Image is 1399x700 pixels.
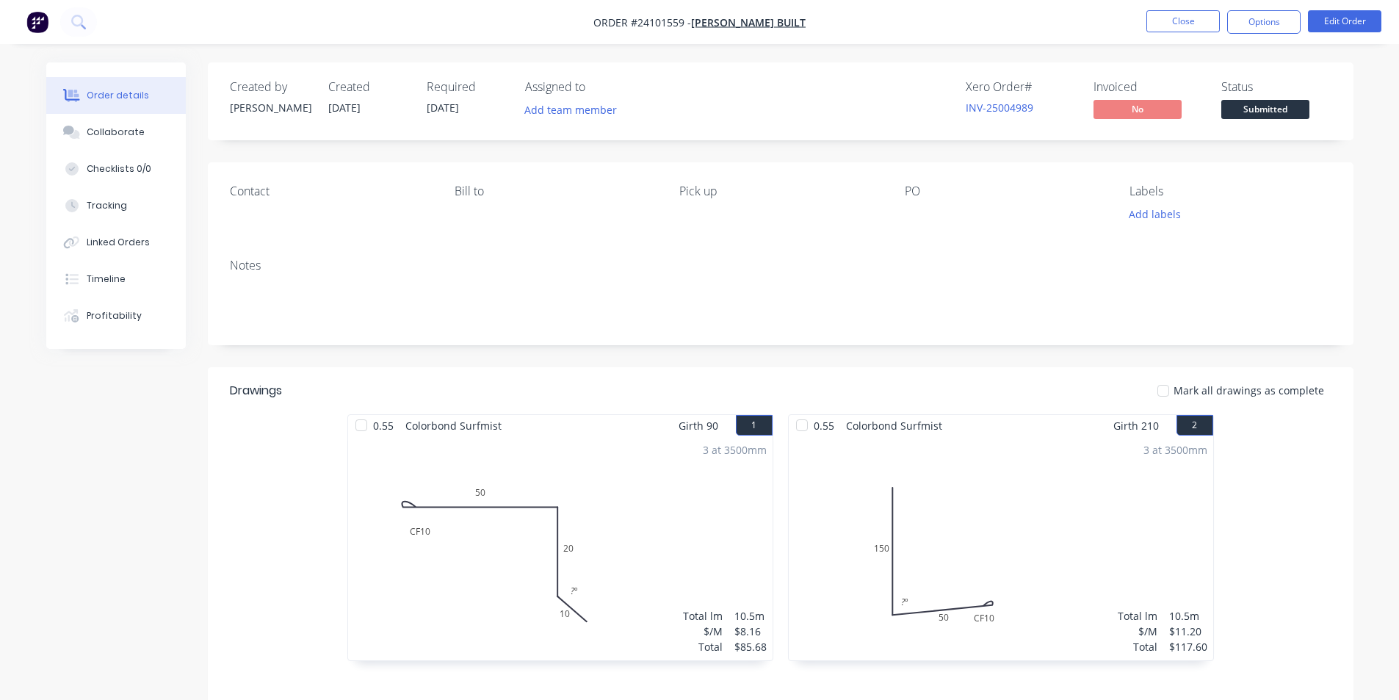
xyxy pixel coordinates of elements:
div: Total [683,639,723,654]
div: Invoiced [1093,80,1204,94]
div: Created by [230,80,311,94]
div: Xero Order # [966,80,1076,94]
div: Collaborate [87,126,145,139]
div: [PERSON_NAME] [230,100,311,115]
div: Created [328,80,409,94]
div: Drawings [230,382,282,400]
img: Factory [26,11,48,33]
span: Girth 210 [1113,415,1159,436]
button: Collaborate [46,114,186,151]
button: Add team member [525,100,625,120]
div: Status [1221,80,1331,94]
div: 0CF10502010?º3 at 3500mmTotal lm$/MTotal10.5m$8.16$85.68 [348,436,773,660]
button: Options [1227,10,1301,34]
div: 0150CF1050?º3 at 3500mmTotal lm$/MTotal10.5m$11.20$117.60 [789,436,1213,660]
button: Close [1146,10,1220,32]
span: Order #24101559 - [593,15,691,29]
button: Edit Order [1308,10,1381,32]
div: Tracking [87,199,127,212]
div: Checklists 0/0 [87,162,151,176]
button: Tracking [46,187,186,224]
button: Profitability [46,297,186,334]
div: $8.16 [734,624,767,639]
span: Colorbond Surfmist [400,415,507,436]
div: Order details [87,89,149,102]
div: PO [905,184,1106,198]
div: 10.5m [1169,608,1207,624]
div: Total lm [1118,608,1157,624]
span: 0.55 [367,415,400,436]
div: Required [427,80,507,94]
div: 10.5m [734,608,767,624]
div: Assigned to [525,80,672,94]
div: $/M [1118,624,1157,639]
button: Submitted [1221,100,1309,122]
a: [PERSON_NAME] Built [691,15,806,29]
div: Timeline [87,273,126,286]
span: Mark all drawings as complete [1174,383,1324,398]
div: Notes [230,259,1331,273]
span: [DATE] [427,101,459,115]
button: Timeline [46,261,186,297]
div: Bill to [455,184,656,198]
div: $85.68 [734,639,767,654]
button: Checklists 0/0 [46,151,186,187]
div: Profitability [87,309,142,322]
a: INV-25004989 [966,101,1033,115]
span: Girth 90 [679,415,718,436]
div: Contact [230,184,431,198]
button: 2 [1176,415,1213,436]
div: $/M [683,624,723,639]
span: 0.55 [808,415,840,436]
span: No [1093,100,1182,118]
div: 3 at 3500mm [703,442,767,458]
button: Order details [46,77,186,114]
button: Add team member [516,100,624,120]
span: Submitted [1221,100,1309,118]
div: Total lm [683,608,723,624]
div: Linked Orders [87,236,150,249]
div: Labels [1129,184,1331,198]
button: Add labels [1121,204,1189,224]
div: $117.60 [1169,639,1207,654]
span: Colorbond Surfmist [840,415,948,436]
div: $11.20 [1169,624,1207,639]
button: 1 [736,415,773,436]
span: [DATE] [328,101,361,115]
div: Total [1118,639,1157,654]
button: Linked Orders [46,224,186,261]
div: Pick up [679,184,881,198]
div: 3 at 3500mm [1143,442,1207,458]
